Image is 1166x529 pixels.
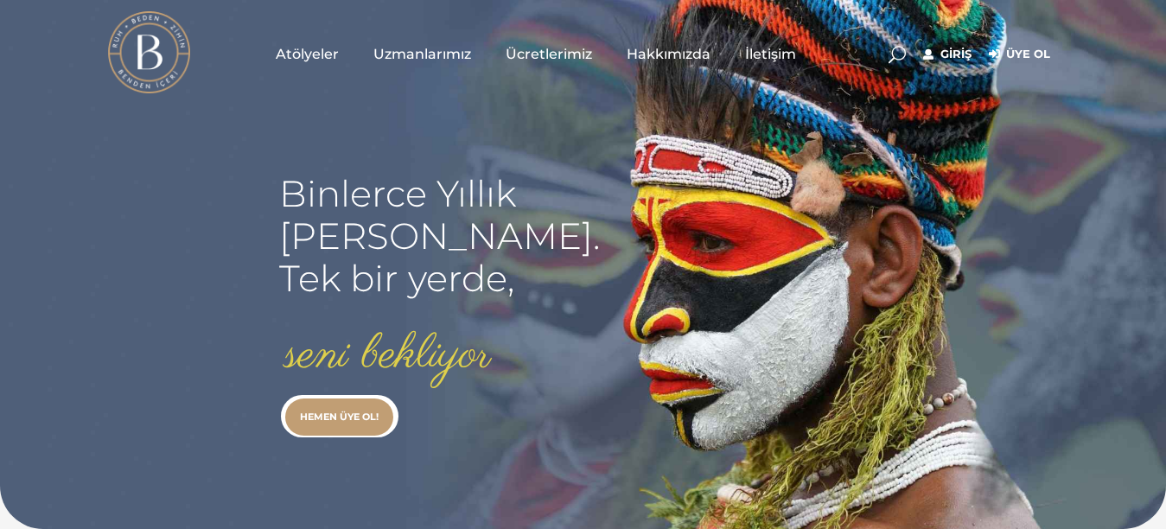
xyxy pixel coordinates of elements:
rs-layer: Binlerce Yıllık [PERSON_NAME]. Tek bir yerde, [279,173,600,300]
a: HEMEN ÜYE OL! [285,398,393,436]
a: İletişim [728,10,813,97]
a: Hakkımızda [609,10,728,97]
a: Giriş [923,44,972,65]
span: İletişim [745,44,796,64]
a: Ücretlerimiz [488,10,609,97]
img: light logo [108,11,190,93]
a: Uzmanlarımız [356,10,488,97]
a: Üye Ol [989,44,1050,65]
a: Atölyeler [258,10,356,97]
span: Uzmanlarımız [373,44,471,64]
rs-layer: seni bekliyor [285,328,491,382]
span: Atölyeler [276,44,339,64]
span: Ücretlerimiz [506,44,592,64]
span: Hakkımızda [627,44,710,64]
